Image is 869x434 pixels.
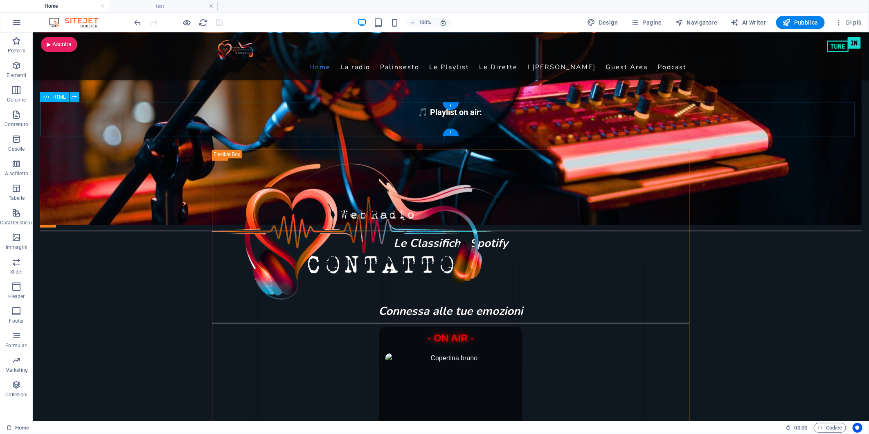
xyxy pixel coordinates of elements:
p: Caselle [8,146,25,152]
h6: 100% [419,18,432,27]
p: Formulari [5,342,27,349]
p: A soffietto [5,170,28,177]
p: Elementi [7,72,26,79]
button: reload [198,18,208,27]
button: Pagine [628,16,665,29]
i: Annulla: Cambia HTML (Ctrl+Z) [133,18,143,27]
p: Marketing [5,367,28,373]
p: Slider [10,269,23,275]
span: Pubblica [783,18,819,27]
p: Contenuto [5,121,28,128]
i: Quando ridimensioni, regola automaticamente il livello di zoom in modo che corrisponda al disposi... [440,19,447,26]
i: Ricarica la pagina [199,18,208,27]
p: Immagini [6,244,27,251]
p: Footer [9,318,24,324]
p: Tabelle [9,195,25,201]
button: Navigatore [672,16,720,29]
span: Codice [817,423,842,433]
button: Clicca qui per lasciare la modalità di anteprima e continuare la modifica [182,18,192,27]
span: Pagine [631,18,662,27]
a: Fai clic per annullare la selezione. Doppio clic per aprire le pagine [7,423,29,433]
button: Codice [814,423,846,433]
h6: Tempo sessione [786,423,808,433]
button: Di più [831,16,865,29]
div: + [443,129,459,136]
button: undo [133,18,143,27]
span: Di più [835,18,862,27]
span: : [800,425,801,431]
button: Pubblica [776,16,825,29]
img: Editor Logo [47,18,108,27]
span: HTML [52,95,66,99]
button: Design [584,16,621,29]
div: + [443,102,459,110]
span: AI Writer [731,18,766,27]
div: Design (Ctrl+Alt+Y) [584,16,621,29]
button: AI Writer [727,16,770,29]
span: 00 00 [795,423,807,433]
h4: test [109,2,218,11]
span: Design [588,18,618,27]
button: Usercentrics [853,423,862,433]
p: Collezioni [5,391,27,398]
button: 100% [406,18,435,27]
span: Navigatore [675,18,717,27]
p: Preferiti [8,47,25,54]
p: Colonne [7,97,26,103]
p: Header [9,293,25,300]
